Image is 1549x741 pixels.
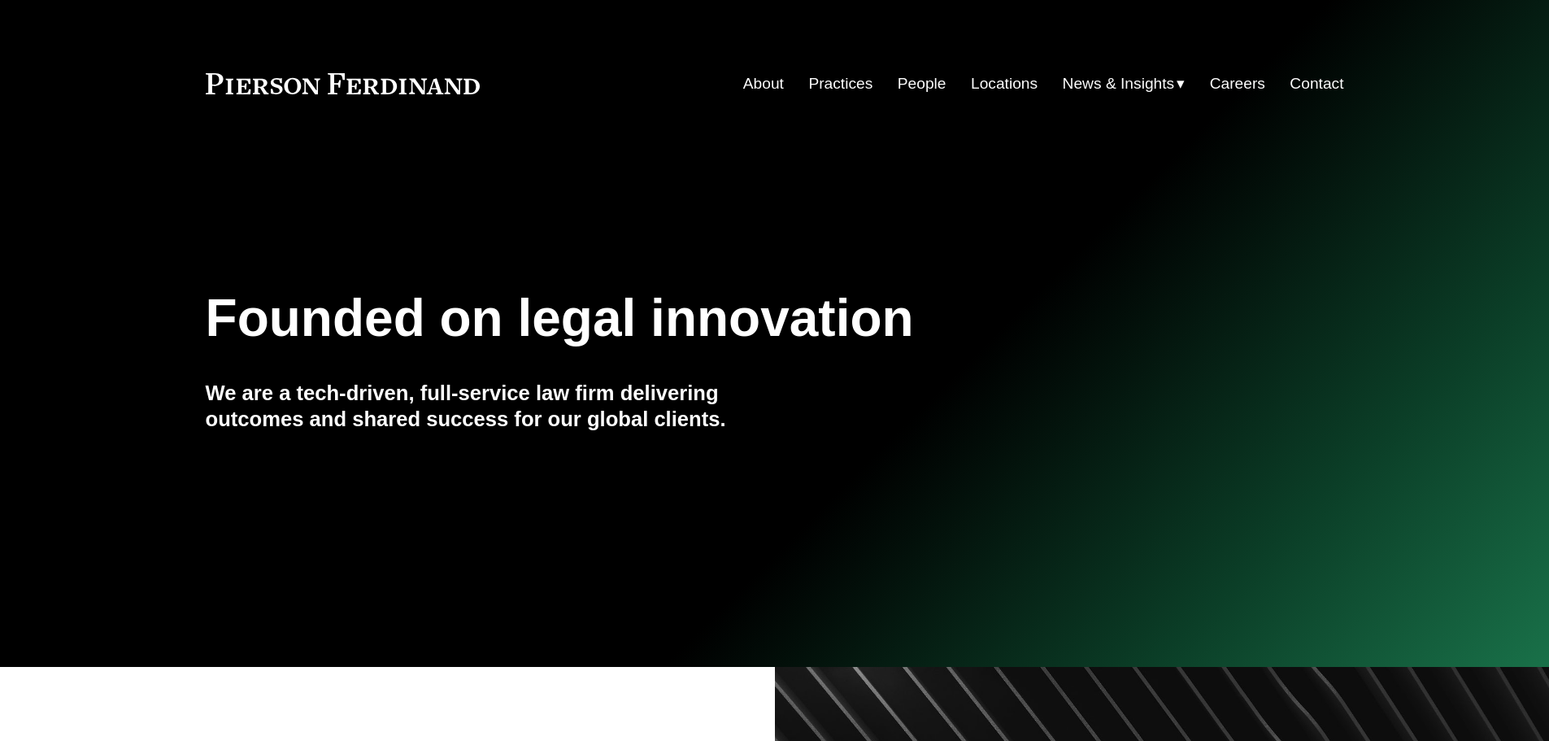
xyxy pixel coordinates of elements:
h1: Founded on legal innovation [206,289,1155,348]
a: About [743,68,784,99]
a: Contact [1290,68,1343,99]
span: News & Insights [1063,70,1175,98]
a: Practices [808,68,872,99]
a: folder dropdown [1063,68,1186,99]
a: Careers [1210,68,1265,99]
h4: We are a tech-driven, full-service law firm delivering outcomes and shared success for our global... [206,380,775,433]
a: Locations [971,68,1038,99]
a: People [898,68,946,99]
